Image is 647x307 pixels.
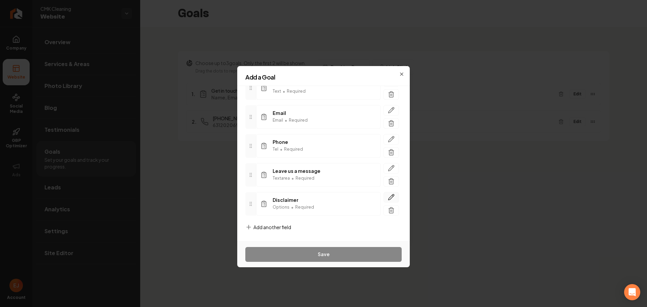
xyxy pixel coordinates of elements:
span: Required [289,118,308,123]
span: Required [296,176,314,181]
span: Leave us a message [273,167,320,174]
span: Add another field [253,224,291,231]
span: Text [273,89,281,94]
h2: Add a Goal [245,74,402,80]
span: • [282,87,285,95]
span: Options [273,205,289,210]
span: Phone [273,139,303,145]
span: Disclaimer [273,196,314,203]
span: Required [284,147,303,152]
span: • [280,145,283,153]
span: Required [295,205,314,210]
span: • [291,174,294,182]
span: Required [287,89,306,94]
span: • [284,116,287,124]
span: Tel [273,147,278,152]
span: Email [273,118,283,123]
span: • [291,203,294,211]
span: Textarea [273,176,290,181]
span: Email [273,110,308,116]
